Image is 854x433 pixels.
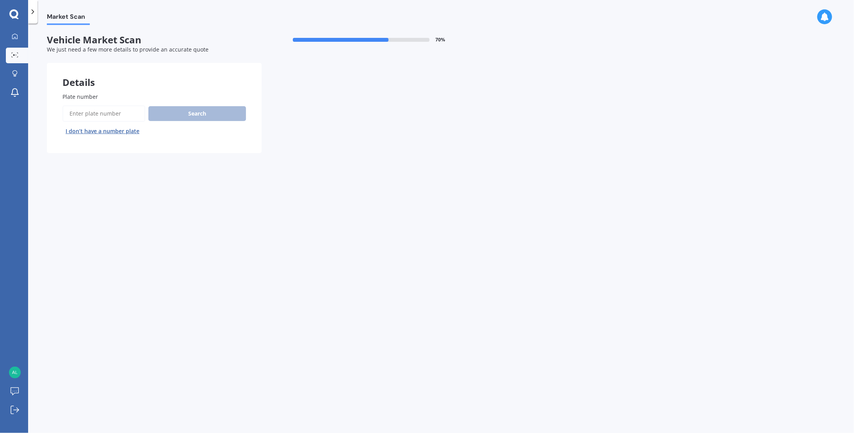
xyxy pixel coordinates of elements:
[62,93,98,100] span: Plate number
[9,367,21,378] img: b3b0c5124a4a9d6be6823fc6f0a0ec81
[436,37,446,43] span: 70 %
[47,34,262,46] span: Vehicle Market Scan
[47,46,209,53] span: We just need a few more details to provide an accurate quote
[62,105,145,122] input: Enter plate number
[47,13,90,23] span: Market Scan
[47,63,262,86] div: Details
[62,125,143,137] button: I don’t have a number plate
